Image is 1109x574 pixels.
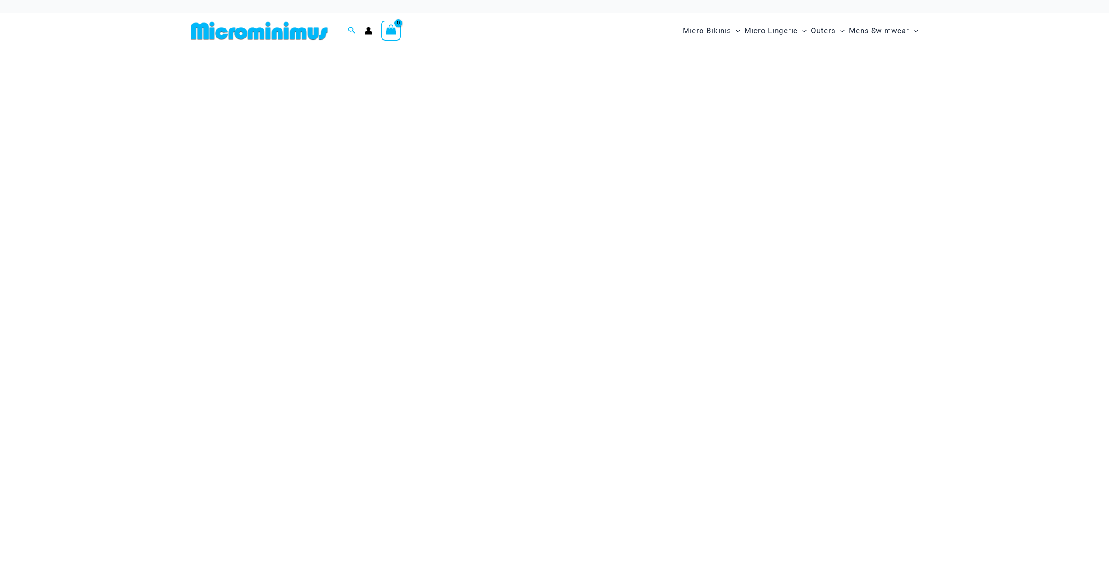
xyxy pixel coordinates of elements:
[742,17,809,44] a: Micro LingerieMenu ToggleMenu Toggle
[809,17,847,44] a: OutersMenu ToggleMenu Toggle
[365,27,372,35] a: Account icon link
[836,20,845,42] span: Menu Toggle
[381,21,401,41] a: View Shopping Cart, empty
[847,17,920,44] a: Mens SwimwearMenu ToggleMenu Toggle
[679,16,922,45] nav: Site Navigation
[849,20,909,42] span: Mens Swimwear
[348,25,356,36] a: Search icon link
[744,20,798,42] span: Micro Lingerie
[683,20,731,42] span: Micro Bikinis
[731,20,740,42] span: Menu Toggle
[909,20,918,42] span: Menu Toggle
[798,20,807,42] span: Menu Toggle
[188,21,331,41] img: MM SHOP LOGO FLAT
[811,20,836,42] span: Outers
[681,17,742,44] a: Micro BikinisMenu ToggleMenu Toggle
